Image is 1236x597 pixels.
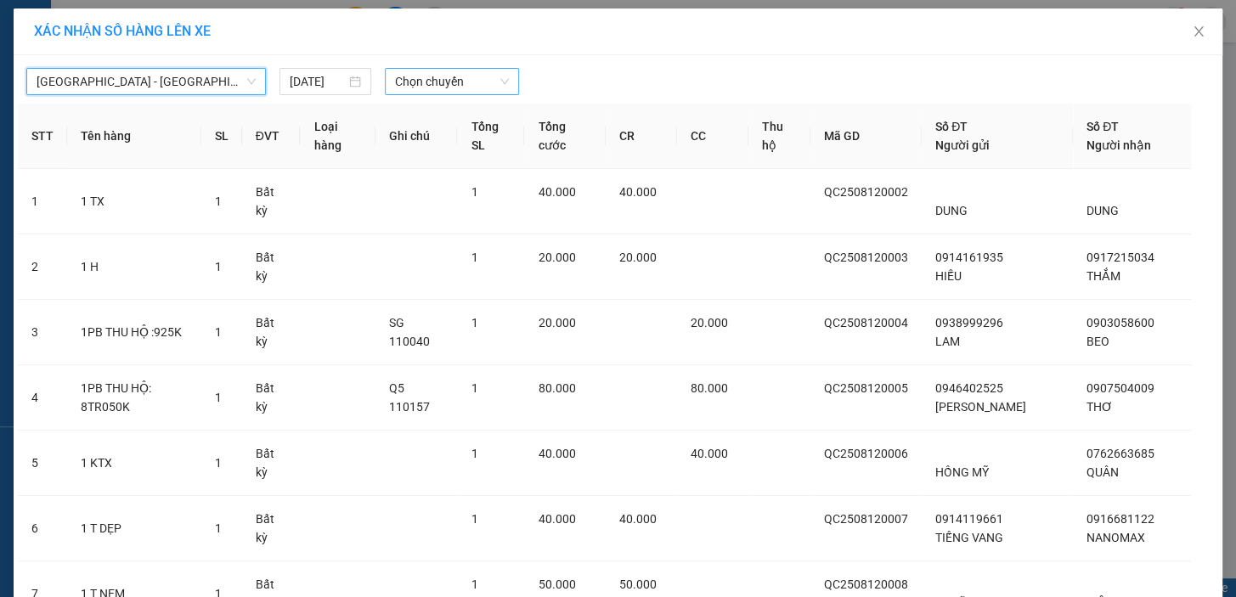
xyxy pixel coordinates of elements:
td: 4 [18,365,67,431]
td: Bất kỳ [242,169,301,234]
td: Bất kỳ [242,496,301,561]
th: Tổng SL [457,104,524,169]
th: Ghi chú [375,104,458,169]
span: QC2508120003 [824,251,908,264]
span: 40.000 [538,447,575,460]
td: Bất kỳ [242,365,301,431]
span: 1 [471,316,477,329]
td: 3 [18,300,67,365]
span: Chọn chuyến [395,69,509,94]
span: 1 [215,456,222,470]
span: DUNG [1086,204,1119,217]
span: 0946402525 [935,381,1003,395]
span: 1 [471,512,477,526]
span: HỒNG MỸ [935,465,989,479]
span: 40.000 [691,447,728,460]
th: ĐVT [242,104,301,169]
span: 0917215034 [1086,251,1154,264]
span: 50.000 [538,577,575,591]
span: 40.000 [538,512,575,526]
span: close [1192,25,1205,38]
span: 1 [471,577,477,591]
td: 1PB THU HỘ: 8TR050K [67,365,201,431]
span: QC2508120008 [824,577,908,591]
th: Tổng cước [524,104,606,169]
span: 20.000 [619,251,657,264]
span: environment [21,25,33,37]
span: 20.000 [691,316,728,329]
td: Bất kỳ [242,300,301,365]
span: QC2508120004 [824,316,908,329]
span: DUNG [935,204,968,217]
button: Close [1175,8,1222,56]
span: 1 [215,521,222,535]
span: NANOMAX [1086,531,1145,544]
span: 80.000 [691,381,728,395]
span: 20.000 [538,251,575,264]
td: 1 TX [67,169,201,234]
td: 1 T DẸP [67,496,201,561]
span: 1 [471,381,477,395]
span: 1 [215,325,222,339]
span: 1 [215,391,222,404]
span: BEO [1086,335,1109,348]
td: 1 H [67,234,201,300]
span: 0762663685 [1086,447,1154,460]
th: Mã GD [810,104,922,169]
span: 1 [215,194,222,208]
span: 0914161935 [935,251,1003,264]
td: 6 [18,496,67,561]
th: SL [201,104,242,169]
td: 1 KTX [67,431,201,496]
th: Loại hàng [300,104,375,169]
span: 0916681122 [1086,512,1154,526]
li: 275F [PERSON_NAME], [GEOGRAPHIC_DATA][PERSON_NAME], [GEOGRAPHIC_DATA] [21,21,97,189]
span: TIẾNG VANG [935,531,1003,544]
span: Q5 110157 [389,381,430,414]
span: 1 [471,447,477,460]
td: Bất kỳ [242,431,301,496]
span: XÁC NHẬN SỐ HÀNG LÊN XE [34,23,211,39]
span: 1 [471,185,477,199]
span: Nha Trang - Sài Gòn (Hàng hoá) [37,69,256,94]
th: Tên hàng [67,104,201,169]
span: THƠ [1086,400,1113,414]
span: 40.000 [538,185,575,199]
th: STT [18,104,67,169]
td: 5 [18,431,67,496]
input: 12/08/2025 [290,72,346,91]
span: 40.000 [619,512,657,526]
span: QC2508120007 [824,512,908,526]
td: Bất kỳ [242,234,301,300]
span: 0903058600 [1086,316,1154,329]
span: 20.000 [538,316,575,329]
span: 50.000 [619,577,657,591]
span: LAM [935,335,960,348]
th: CC [677,104,748,169]
span: QC2508120005 [824,381,908,395]
span: Người gửi [935,138,990,152]
th: CR [606,104,677,169]
span: 0907504009 [1086,381,1154,395]
span: QUÂN [1086,465,1119,479]
span: 0938999296 [935,316,1003,329]
td: 2 [18,234,67,300]
span: HIẾU [935,269,962,283]
span: 1 [471,251,477,264]
span: 0914119661 [935,512,1003,526]
span: Người nhận [1086,138,1151,152]
span: SG 110040 [389,316,430,348]
span: 1 [215,260,222,273]
span: [PERSON_NAME] [935,400,1026,414]
span: QC2508120006 [824,447,908,460]
span: QC2508120002 [824,185,908,199]
span: 80.000 [538,381,575,395]
span: 40.000 [619,185,657,199]
td: 1 [18,169,67,234]
span: Số ĐT [935,120,968,133]
span: Số ĐT [1086,120,1119,133]
td: 1PB THU HỘ :925K [67,300,201,365]
th: Thu hộ [748,104,810,169]
span: THẮM [1086,269,1120,283]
